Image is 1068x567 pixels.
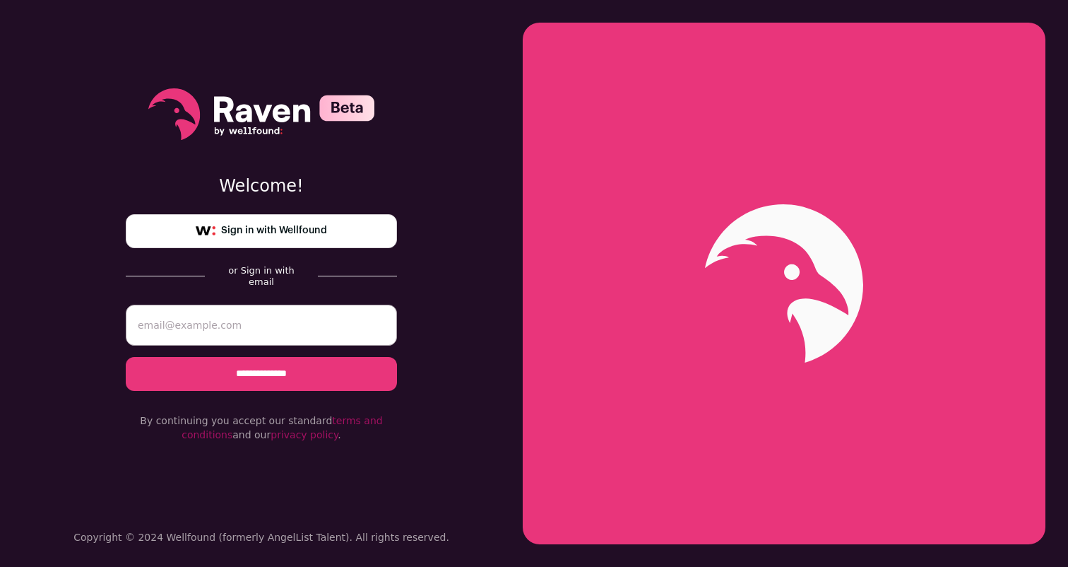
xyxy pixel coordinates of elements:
[196,226,215,236] img: wellfound-symbol-flush-black-fb3c872781a75f747ccb3a119075da62bfe97bd399995f84a933054e44a575c4.png
[73,530,449,544] p: Copyright © 2024 Wellfound (formerly AngelList Talent). All rights reserved.
[126,175,397,197] p: Welcome!
[182,415,382,440] a: terms and conditions
[126,214,397,248] a: Sign in with Wellfound
[216,265,307,288] div: or Sign in with email
[271,429,338,440] a: privacy policy
[126,305,397,346] input: email@example.com
[126,414,397,442] p: By continuing you accept our standard and our .
[221,223,327,238] span: Sign in with Wellfound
